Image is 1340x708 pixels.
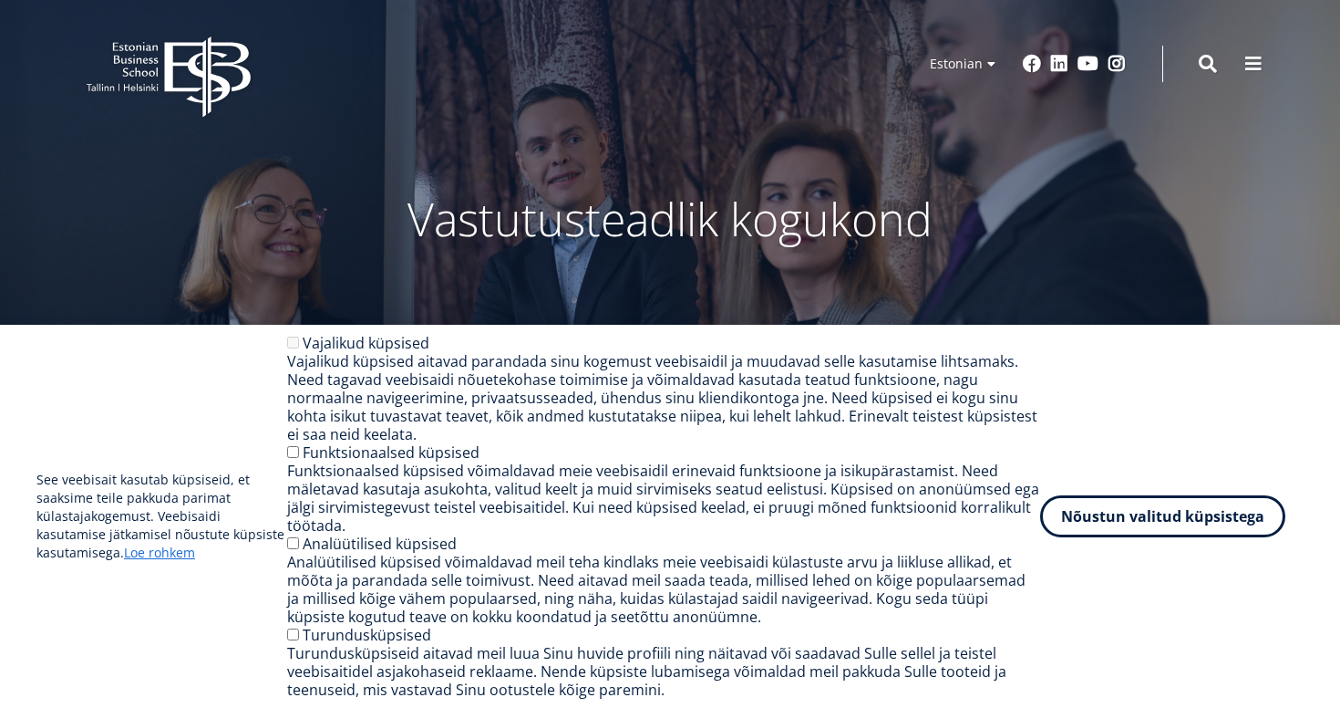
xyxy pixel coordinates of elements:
[1023,55,1041,73] a: Facebook
[1108,55,1126,73] a: Instagram
[187,192,1153,246] p: Vastutusteadlik kogukond
[287,553,1040,626] div: Analüütilised küpsised võimaldavad meil teha kindlaks meie veebisaidi külastuste arvu ja liikluse...
[303,442,479,463] label: Funktsionaalsed küpsised
[287,352,1040,443] div: Vajalikud küpsised aitavad parandada sinu kogemust veebisaidil ja muudavad selle kasutamise lihts...
[124,544,195,562] a: Loe rohkem
[303,625,431,645] label: Turundusküpsised
[287,462,1040,535] div: Funktsionaalsed küpsised võimaldavad meie veebisaidil erinevaid funktsioone ja isikupärastamist. ...
[1040,495,1285,537] button: Nõustun valitud küpsistega
[303,534,457,554] label: Analüütilised küpsised
[1050,55,1068,73] a: Linkedin
[303,333,429,353] label: Vajalikud küpsised
[36,471,287,562] p: See veebisait kasutab küpsiseid, et saaksime teile pakkuda parimat külastajakogemust. Veebisaidi ...
[1077,55,1098,73] a: Youtube
[287,644,1040,699] div: Turundusküpsiseid aitavad meil luua Sinu huvide profiili ning näitavad või saadavad Sulle sellel ...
